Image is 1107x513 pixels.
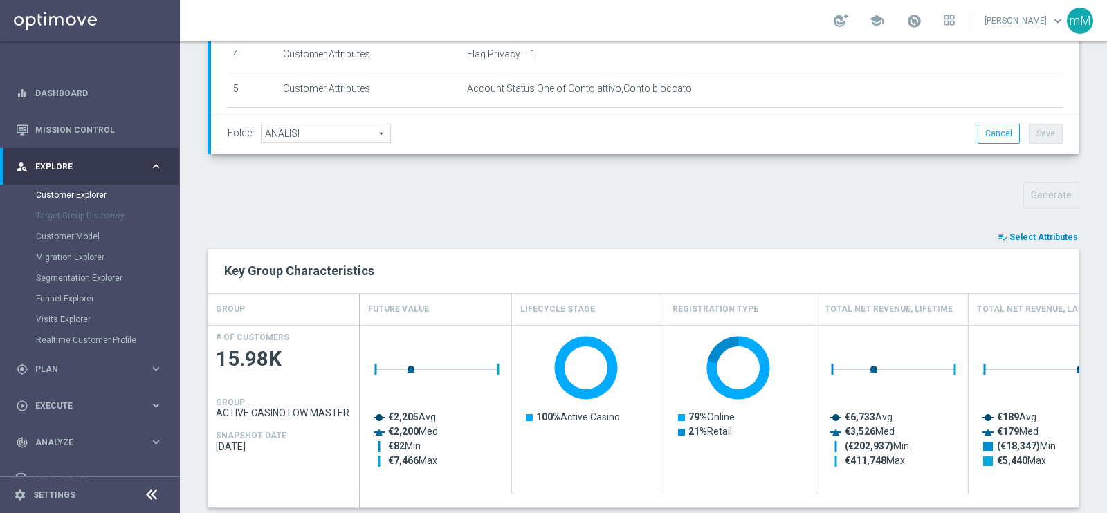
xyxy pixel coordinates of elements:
[36,231,144,242] a: Customer Model
[228,73,277,107] td: 5
[14,489,26,501] i: settings
[536,411,620,422] text: Active Casino
[216,431,286,440] h4: SNAPSHOT DATE
[1023,182,1079,209] button: Generate
[36,247,179,268] div: Migration Explorer
[36,314,144,325] a: Visits Explorer
[36,252,144,263] a: Migration Explorer
[35,438,149,447] span: Analyze
[16,363,28,375] i: gps_fixed
[36,268,179,288] div: Segmentation Explorer
[996,230,1079,245] button: playlist_add_check Select Attributes
[16,87,28,100] i: equalizer
[16,400,28,412] i: play_circle_outline
[16,400,149,412] div: Execute
[16,160,28,173] i: person_search
[15,88,163,99] button: equalizer Dashboard
[388,455,419,466] tspan: €7,466
[997,440,1056,452] text: Min
[1009,232,1078,242] span: Select Attributes
[1029,124,1063,143] button: Save
[216,297,245,321] h4: GROUP
[36,185,179,205] div: Customer Explorer
[35,365,149,373] span: Plan
[15,124,163,136] button: Mission Control
[997,411,1019,422] tspan: €189
[35,75,163,111] a: Dashboard
[388,426,419,437] tspan: €2,200
[35,402,149,410] span: Execute
[216,346,351,373] span: 15.98K
[520,297,595,321] h4: Lifecycle Stage
[216,333,289,342] h4: # OF CUSTOMERS
[15,161,163,172] button: person_search Explore keyboard_arrow_right
[216,441,351,452] span: 2025-08-31
[16,363,149,375] div: Plan
[208,325,360,494] div: Press SPACE to select this row.
[673,297,758,321] h4: Registration Type
[16,160,149,173] div: Explore
[368,297,429,321] h4: Future Value
[997,411,1036,422] text: Avg
[388,440,421,451] text: Min
[16,75,163,111] div: Dashboard
[688,411,735,422] text: Online
[467,48,536,60] span: Flag Privacy = 1
[16,111,163,148] div: Mission Control
[224,263,1063,279] h2: Key Group Characteristics
[388,411,436,422] text: Avg
[36,335,144,346] a: Realtime Customer Profile
[688,411,707,422] tspan: 79%
[36,226,179,247] div: Customer Model
[35,475,149,483] span: Data Studio
[228,39,277,73] td: 4
[845,455,905,466] text: Max
[216,407,351,418] span: ACTIVE CASINO LOW MASTER
[845,440,893,452] tspan: (€202,937)
[1067,8,1093,34] div: mM
[36,293,144,304] a: Funnel Explorer
[149,472,163,485] i: keyboard_arrow_right
[536,411,560,422] tspan: 100%
[998,232,1007,242] i: playlist_add_check
[1050,13,1065,28] span: keyboard_arrow_down
[36,330,179,351] div: Realtime Customer Profile
[825,297,953,321] h4: Total Net Revenue, Lifetime
[228,127,255,139] label: Folder
[869,13,884,28] span: school
[36,189,144,200] a: Customer Explorer
[845,455,886,466] tspan: €411,748
[149,362,163,375] i: keyboard_arrow_right
[845,411,893,422] text: Avg
[36,288,179,309] div: Funnel Explorer
[845,411,875,422] tspan: €6,733
[688,426,732,437] text: Retail
[149,399,163,412] i: keyboard_arrow_right
[149,160,163,173] i: keyboard_arrow_right
[149,436,163,449] i: keyboard_arrow_right
[33,491,75,499] a: Settings
[388,455,437,466] text: Max
[36,309,179,330] div: Visits Explorer
[997,426,1019,437] tspan: €179
[36,205,179,226] div: Target Group Discovery
[35,111,163,148] a: Mission Control
[688,426,707,437] tspan: 21%
[35,162,149,171] span: Explore
[388,426,438,437] text: Med
[845,440,909,452] text: Min
[983,10,1067,31] a: [PERSON_NAME]keyboard_arrow_down
[845,426,895,437] text: Med
[997,426,1039,437] text: Med
[997,455,1027,466] tspan: €5,440
[467,83,692,95] span: Account Status One of Conto attivo,Conto bloccato
[388,440,405,451] tspan: €82
[15,364,163,375] div: gps_fixed Plan keyboard_arrow_right
[15,474,163,485] button: Data Studio keyboard_arrow_right
[277,73,461,107] td: Customer Attributes
[228,107,277,142] td: 6
[997,455,1046,466] text: Max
